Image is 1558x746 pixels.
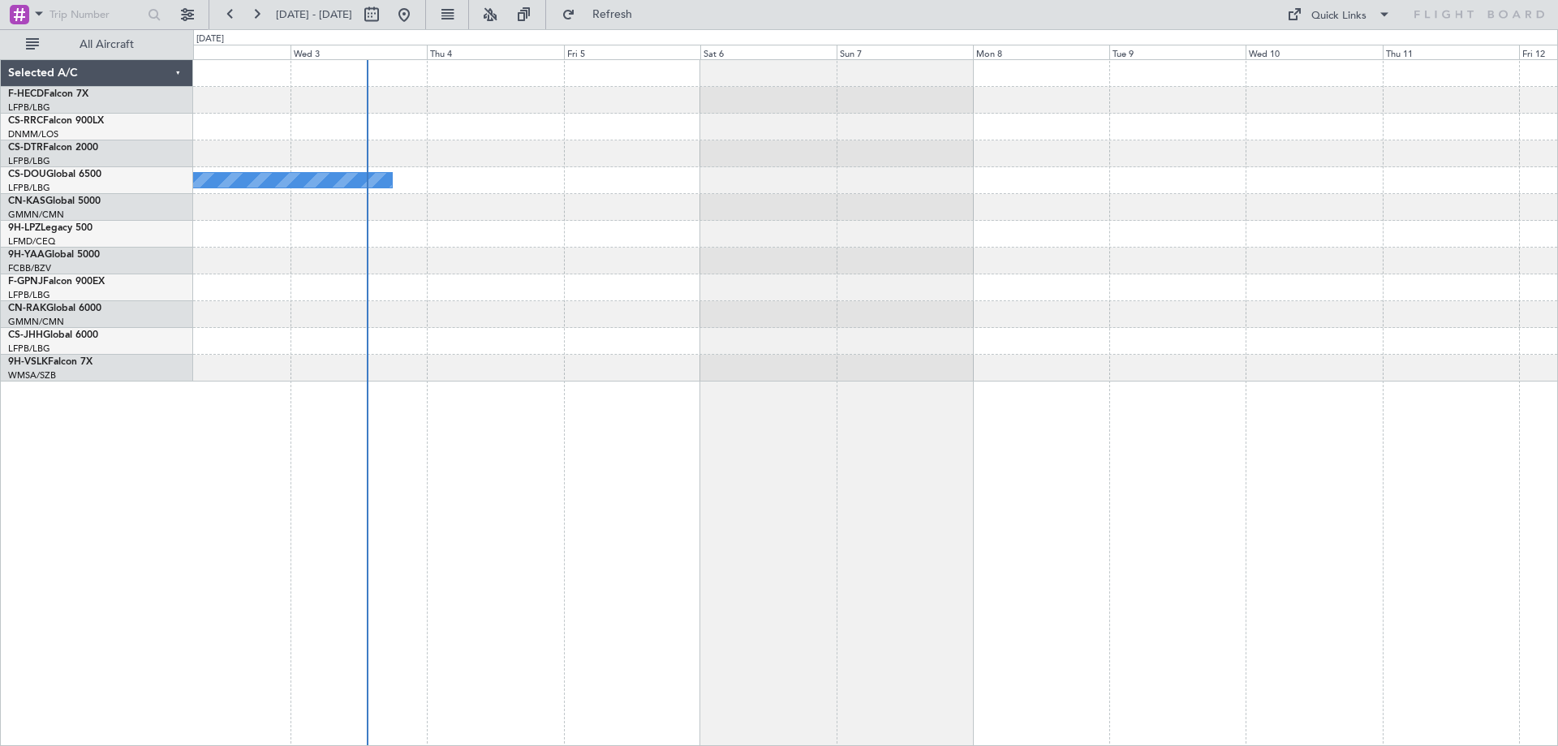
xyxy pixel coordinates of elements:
[700,45,837,59] div: Sat 6
[8,223,41,233] span: 9H-LPZ
[196,32,224,46] div: [DATE]
[8,89,88,99] a: F-HECDFalcon 7X
[8,196,45,206] span: CN-KAS
[8,277,43,287] span: F-GPNJ
[8,170,46,179] span: CS-DOU
[1311,8,1366,24] div: Quick Links
[8,128,58,140] a: DNMM/LOS
[276,7,352,22] span: [DATE] - [DATE]
[8,116,104,126] a: CS-RRCFalcon 900LX
[8,182,50,194] a: LFPB/LBG
[1383,45,1519,59] div: Thu 11
[8,277,105,287] a: F-GPNJFalcon 900EX
[579,9,647,20] span: Refresh
[427,45,563,59] div: Thu 4
[8,316,64,328] a: GMMN/CMN
[8,143,98,153] a: CS-DTRFalcon 2000
[8,262,51,274] a: FCBB/BZV
[8,101,50,114] a: LFPB/LBG
[8,170,101,179] a: CS-DOUGlobal 6500
[49,2,143,27] input: Trip Number
[8,223,93,233] a: 9H-LPZLegacy 500
[8,209,64,221] a: GMMN/CMN
[1279,2,1399,28] button: Quick Links
[1246,45,1382,59] div: Wed 10
[8,235,55,248] a: LFMD/CEQ
[8,250,45,260] span: 9H-YAA
[8,357,93,367] a: 9H-VSLKFalcon 7X
[8,250,100,260] a: 9H-YAAGlobal 5000
[8,343,50,355] a: LFPB/LBG
[8,89,44,99] span: F-HECD
[8,289,50,301] a: LFPB/LBG
[154,45,291,59] div: Tue 2
[8,304,101,313] a: CN-RAKGlobal 6000
[564,45,700,59] div: Fri 5
[837,45,973,59] div: Sun 7
[8,155,50,167] a: LFPB/LBG
[291,45,427,59] div: Wed 3
[1109,45,1246,59] div: Tue 9
[554,2,652,28] button: Refresh
[8,330,98,340] a: CS-JHHGlobal 6000
[18,32,176,58] button: All Aircraft
[8,357,48,367] span: 9H-VSLK
[973,45,1109,59] div: Mon 8
[42,39,171,50] span: All Aircraft
[8,196,101,206] a: CN-KASGlobal 5000
[8,304,46,313] span: CN-RAK
[8,116,43,126] span: CS-RRC
[8,143,43,153] span: CS-DTR
[8,369,56,382] a: WMSA/SZB
[8,330,43,340] span: CS-JHH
